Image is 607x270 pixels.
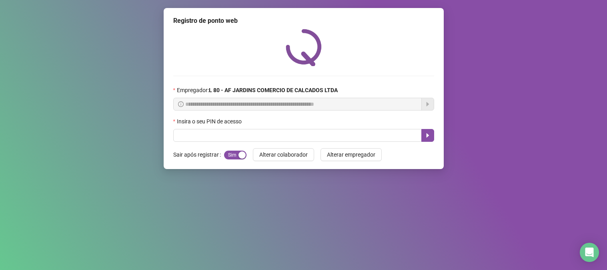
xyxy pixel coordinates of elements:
span: info-circle [178,101,184,107]
label: Insira o seu PIN de acesso [173,117,247,126]
span: Empregador : [177,86,338,95]
div: Registro de ponto web [173,16,434,26]
button: Alterar empregador [321,148,382,161]
span: caret-right [425,132,431,139]
div: Open Intercom Messenger [580,243,599,262]
strong: L 80 - AF JARDINS COMERCIO DE CALCADOS LTDA [209,87,338,93]
span: Alterar empregador [327,150,375,159]
span: Alterar colaborador [259,150,308,159]
img: QRPoint [286,29,322,66]
button: Alterar colaborador [253,148,314,161]
label: Sair após registrar [173,148,224,161]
